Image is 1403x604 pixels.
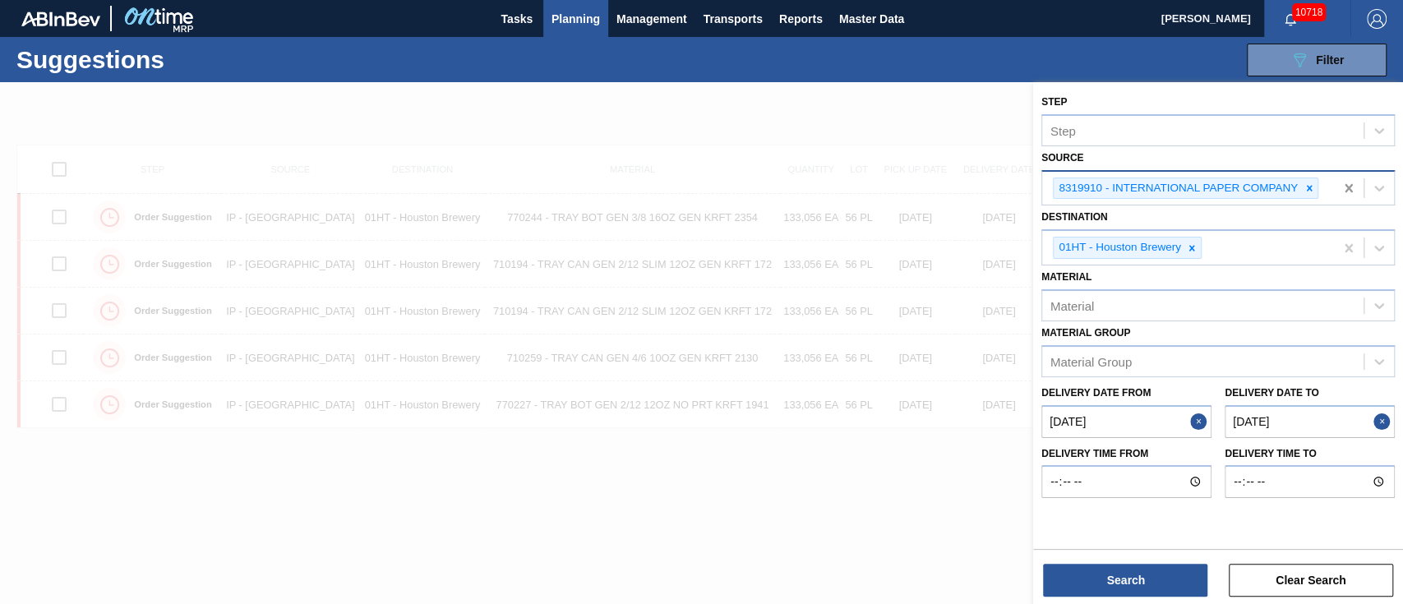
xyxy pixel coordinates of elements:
[1225,405,1395,438] input: mm/dd/yyyy
[1373,405,1395,438] button: Close
[779,9,823,29] span: Reports
[1041,442,1211,466] label: Delivery time from
[1190,405,1211,438] button: Close
[616,9,687,29] span: Management
[1054,178,1300,199] div: 8319910 - INTERNATIONAL PAPER COMPANY
[1316,53,1344,67] span: Filter
[1041,96,1067,108] label: Step
[1264,7,1317,30] button: Notifications
[839,9,904,29] span: Master Data
[704,9,763,29] span: Transports
[1292,3,1326,21] span: 10718
[1041,271,1091,283] label: Material
[21,12,100,26] img: TNhmsLtSVTkK8tSr43FrP2fwEKptu5GPRR3wAAAABJRU5ErkJggg==
[1041,211,1107,223] label: Destination
[16,50,308,69] h1: Suggestions
[1041,387,1151,399] label: Delivery Date from
[499,9,535,29] span: Tasks
[1050,298,1094,312] div: Material
[1041,152,1083,164] label: Source
[1041,327,1130,339] label: Material Group
[1225,387,1318,399] label: Delivery Date to
[1054,237,1183,258] div: 01HT - Houston Brewery
[1050,354,1132,368] div: Material Group
[1247,44,1387,76] button: Filter
[1041,405,1211,438] input: mm/dd/yyyy
[1367,9,1387,29] img: Logout
[1050,123,1076,137] div: Step
[552,9,600,29] span: Planning
[1225,442,1395,466] label: Delivery time to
